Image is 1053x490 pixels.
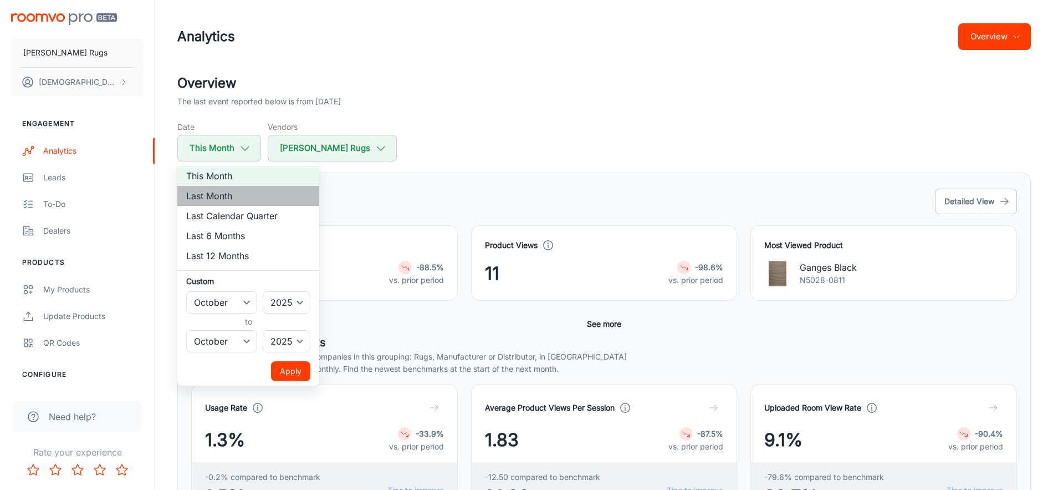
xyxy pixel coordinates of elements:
[177,226,319,246] li: Last 6 Months
[177,166,319,186] li: This Month
[177,206,319,226] li: Last Calendar Quarter
[177,186,319,206] li: Last Month
[186,275,310,287] h6: Custom
[188,316,308,328] h6: to
[177,246,319,266] li: Last 12 Months
[271,361,310,381] button: Apply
